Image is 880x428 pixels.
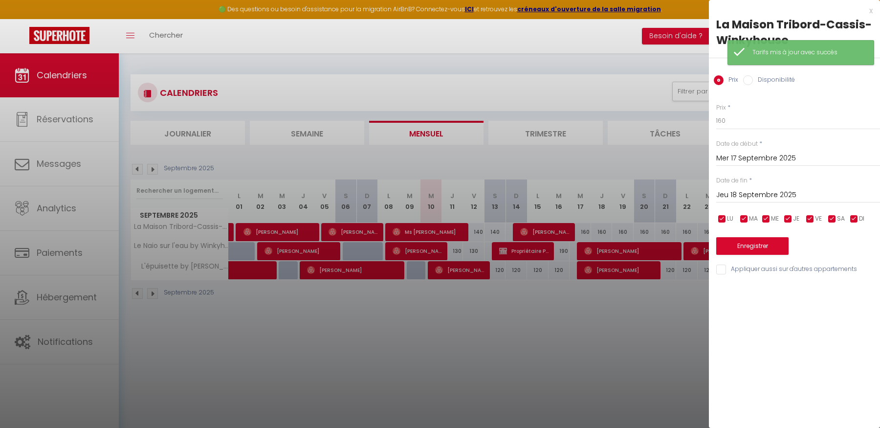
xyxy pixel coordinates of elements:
div: Tarifs mis à jour avec succès [752,48,864,57]
div: x [709,5,873,17]
span: ME [771,214,779,224]
span: DI [859,214,864,224]
div: La Maison Tribord-Cassis-Winkyhouse [716,17,873,48]
label: Date de début [716,139,758,149]
span: JE [793,214,799,224]
label: Prix [716,103,726,113]
button: Enregistrer [716,237,789,255]
label: Disponibilité [753,75,795,86]
span: SA [837,214,845,224]
label: Prix [724,75,738,86]
button: Ouvrir le widget de chat LiveChat [8,4,37,33]
span: LU [727,214,733,224]
label: Date de fin [716,176,748,185]
span: VE [815,214,822,224]
span: MA [749,214,758,224]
